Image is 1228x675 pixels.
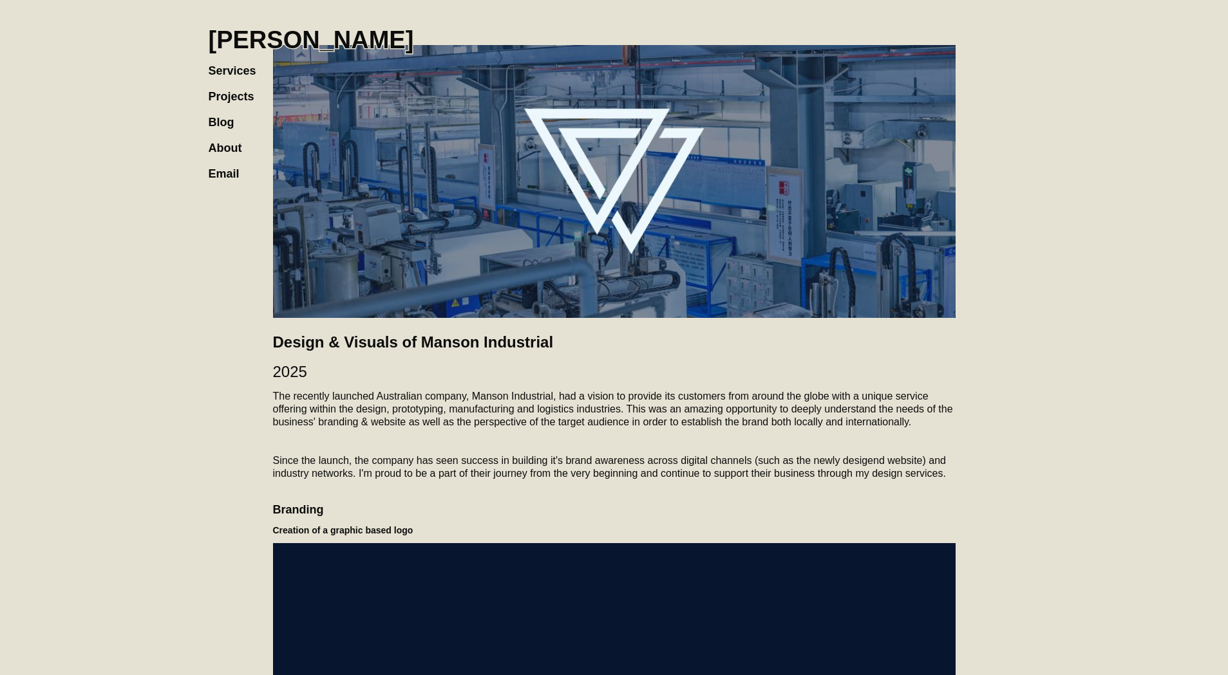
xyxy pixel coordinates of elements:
[273,331,956,354] h2: Design & Visuals of Manson Industrial
[209,26,414,54] h1: [PERSON_NAME]
[273,390,956,429] p: The recently launched Australian company, Manson Industrial, had a vision to provide its customer...
[273,360,956,384] h2: 2025
[273,524,956,537] h5: Creation of a graphic based logo
[273,486,956,517] h4: Branding
[209,103,247,129] a: Blog
[209,77,267,103] a: Projects
[209,51,269,77] a: Services
[273,435,956,448] p: ‍
[209,13,414,54] a: home
[209,129,255,154] a: About
[273,454,956,480] p: Since the launch, the company has seen success in building it's brand awareness across digital ch...
[209,154,252,180] a: Email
